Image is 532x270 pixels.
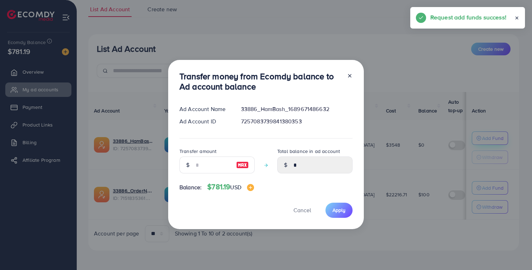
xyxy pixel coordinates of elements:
label: Transfer amount [179,148,216,155]
iframe: Chat [502,238,527,265]
button: Apply [325,203,353,218]
span: Balance: [179,183,202,191]
h4: $781.19 [207,183,254,191]
div: 7257083739841380353 [235,117,358,125]
label: Total balance in ad account [277,148,340,155]
span: Apply [332,207,346,214]
img: image [236,161,249,169]
div: Ad Account ID [174,117,235,125]
img: image [247,184,254,191]
div: Ad Account Name [174,105,235,113]
span: USD [230,183,241,191]
button: Cancel [285,203,320,218]
div: 33886_HamBash_1689671486632 [235,105,358,113]
h5: Request add funds success! [430,13,506,22]
h3: Transfer money from Ecomdy balance to Ad account balance [179,71,341,92]
span: Cancel [293,206,311,214]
